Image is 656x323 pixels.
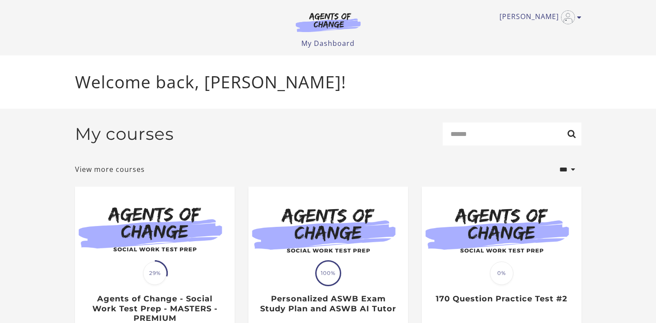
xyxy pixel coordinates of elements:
[431,294,572,304] h3: 170 Question Practice Test #2
[143,262,166,285] span: 29%
[75,69,581,95] p: Welcome back, [PERSON_NAME]!
[490,262,513,285] span: 0%
[258,294,398,313] h3: Personalized ASWB Exam Study Plan and ASWB AI Tutor
[317,262,340,285] span: 100%
[75,164,145,174] a: View more courses
[301,39,355,48] a: My Dashboard
[75,124,174,144] h2: My courses
[499,10,577,24] a: Toggle menu
[287,12,370,32] img: Agents of Change Logo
